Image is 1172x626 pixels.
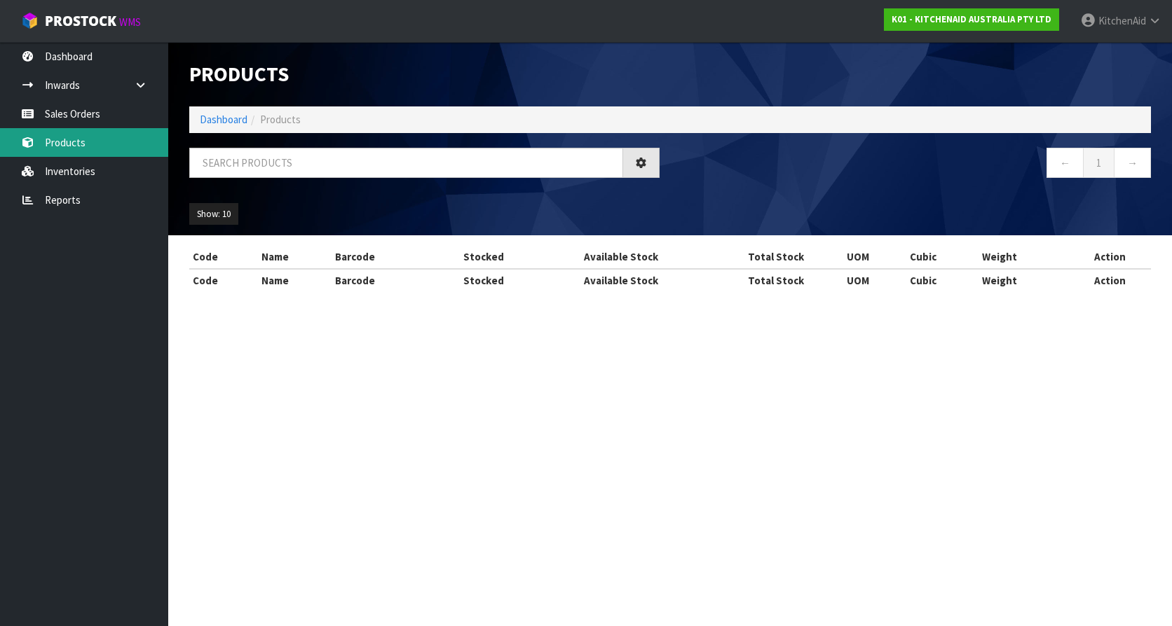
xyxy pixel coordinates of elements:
[1068,269,1151,291] th: Action
[189,246,258,268] th: Code
[1068,246,1151,268] th: Action
[45,12,116,30] span: ProStock
[189,63,660,85] h1: Products
[432,269,535,291] th: Stocked
[534,269,708,291] th: Available Stock
[979,246,1068,268] th: Weight
[1047,148,1084,178] a: ←
[681,148,1151,182] nav: Page navigation
[1083,148,1115,178] a: 1
[189,269,258,291] th: Code
[1098,14,1146,27] span: KitchenAid
[709,269,844,291] th: Total Stock
[200,113,247,126] a: Dashboard
[1114,148,1151,178] a: →
[709,246,844,268] th: Total Stock
[534,246,708,268] th: Available Stock
[189,203,238,225] button: Show: 10
[906,269,979,291] th: Cubic
[979,269,1068,291] th: Weight
[260,113,301,126] span: Products
[432,246,535,268] th: Stocked
[892,13,1051,25] strong: K01 - KITCHENAID AUSTRALIA PTY LTD
[21,12,39,29] img: cube-alt.png
[189,148,623,178] input: Search products
[843,269,906,291] th: UOM
[258,246,332,268] th: Name
[843,246,906,268] th: UOM
[119,15,141,29] small: WMS
[258,269,332,291] th: Name
[332,269,432,291] th: Barcode
[332,246,432,268] th: Barcode
[906,246,979,268] th: Cubic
